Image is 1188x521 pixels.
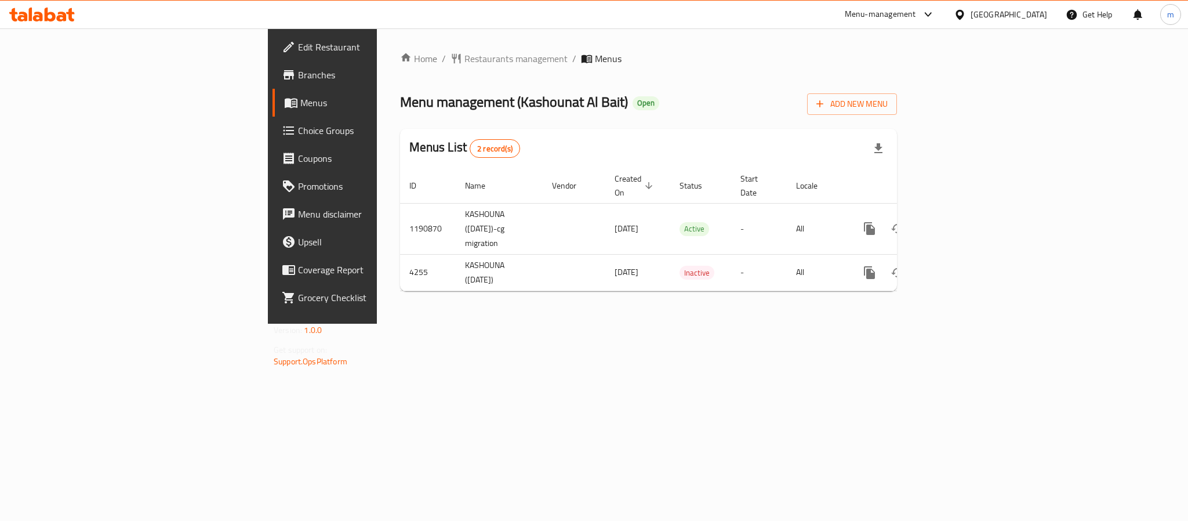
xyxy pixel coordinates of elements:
span: Menu management ( Kashounat Al Bait ) [400,89,628,115]
span: m [1167,8,1174,21]
div: Export file [864,135,892,162]
span: Promotions [298,179,457,193]
a: Menu disclaimer [273,200,466,228]
span: Active [680,222,709,236]
span: Edit Restaurant [298,40,457,54]
a: Coupons [273,144,466,172]
button: Change Status [884,215,911,243]
span: Name [465,179,500,193]
span: Choice Groups [298,124,457,138]
span: Branches [298,68,457,82]
th: Actions [847,168,976,204]
div: [GEOGRAPHIC_DATA] [971,8,1047,21]
button: more [856,259,884,287]
td: All [787,254,847,291]
span: [DATE] [615,221,638,236]
a: Promotions [273,172,466,200]
button: more [856,215,884,243]
span: Version: [274,323,302,338]
a: Choice Groups [273,117,466,144]
span: Restaurants management [464,52,568,66]
div: Menu-management [845,8,916,21]
button: Change Status [884,259,911,287]
div: Total records count [470,139,520,158]
a: Upsell [273,228,466,256]
span: Grocery Checklist [298,291,457,305]
nav: breadcrumb [400,52,897,66]
span: Menus [300,96,457,110]
span: Vendor [552,179,591,193]
span: Upsell [298,235,457,249]
span: 1.0.0 [304,323,322,338]
a: Support.OpsPlatform [274,354,347,369]
td: - [731,254,787,291]
span: ID [409,179,431,193]
span: Start Date [740,172,773,200]
span: Menus [595,52,622,66]
a: Grocery Checklist [273,284,466,312]
button: Add New Menu [807,93,897,115]
a: Edit Restaurant [273,33,466,61]
td: - [731,203,787,254]
span: Created On [615,172,656,200]
span: Inactive [680,266,714,280]
span: Locale [796,179,833,193]
span: Coverage Report [298,263,457,277]
span: Status [680,179,717,193]
div: Active [680,222,709,236]
span: [DATE] [615,265,638,280]
h2: Menus List [409,139,520,158]
a: Menus [273,89,466,117]
span: Add New Menu [816,97,888,111]
span: Coupons [298,151,457,165]
li: / [572,52,576,66]
td: KASHOUNA ([DATE])-cg migration [456,203,543,254]
span: Open [633,98,659,108]
a: Restaurants management [451,52,568,66]
span: Menu disclaimer [298,207,457,221]
td: All [787,203,847,254]
a: Coverage Report [273,256,466,284]
a: Branches [273,61,466,89]
div: Open [633,96,659,110]
table: enhanced table [400,168,976,291]
span: Get support on: [274,342,327,357]
span: 2 record(s) [470,143,519,154]
td: KASHOUNA ([DATE]) [456,254,543,291]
